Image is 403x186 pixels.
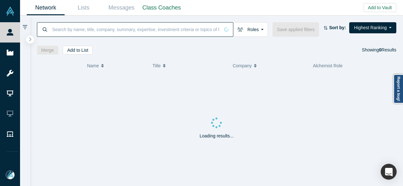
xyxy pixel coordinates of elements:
a: Messages [103,0,140,15]
button: Title [152,59,226,72]
a: Class Coaches [140,0,183,15]
button: Add to List [63,46,93,55]
p: Loading results... [200,133,234,139]
button: Name [87,59,146,72]
img: Alchemist Vault Logo [6,7,15,16]
span: Alchemist Role [313,63,343,68]
a: Lists [65,0,103,15]
input: Search by name, title, company, summary, expertise, investment criteria or topics of focus [52,22,220,37]
div: Showing [362,46,396,55]
button: Roles [233,22,268,37]
button: Add to Vault [364,3,396,12]
span: Title [152,59,161,72]
span: Results [379,47,396,52]
a: Network [27,0,65,15]
a: Report a bug! [393,74,403,103]
button: Company [233,59,306,72]
span: Name [87,59,99,72]
strong: 0 [379,47,382,52]
strong: Sort by: [329,25,346,30]
span: Company [233,59,252,72]
button: Merge [37,46,59,55]
button: Save applied filters [272,22,319,37]
img: Mia Scott's Account [6,170,15,179]
button: Highest Ranking [349,22,396,33]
